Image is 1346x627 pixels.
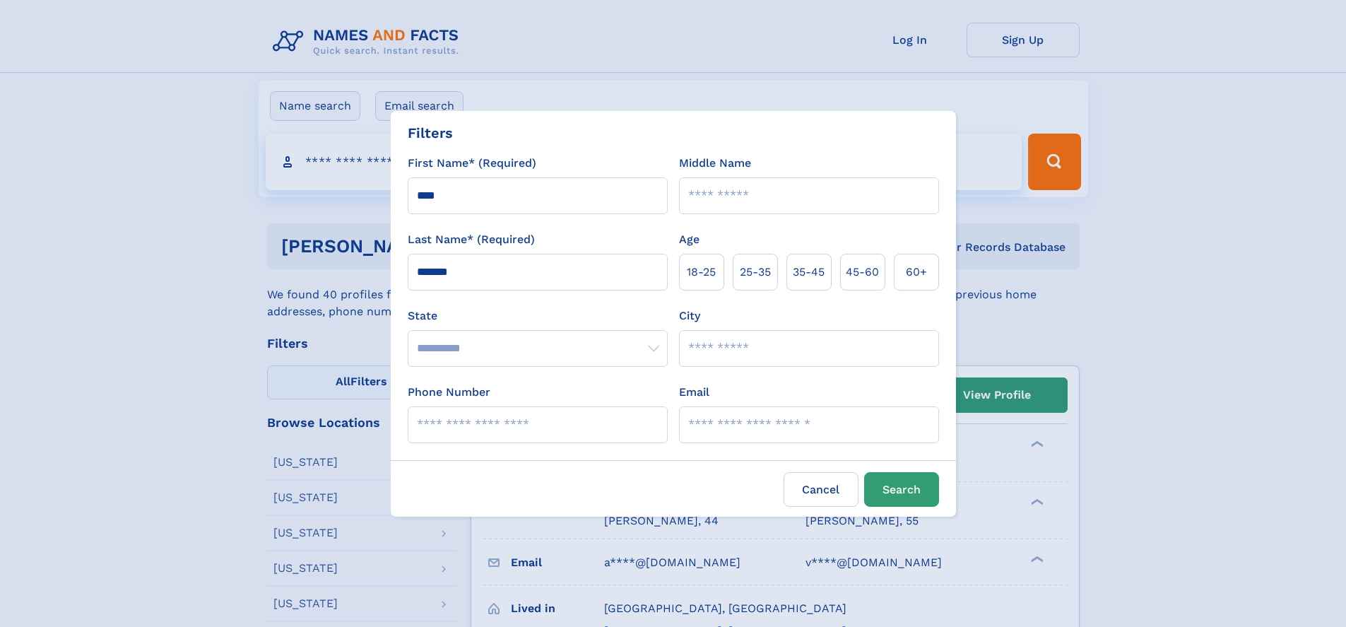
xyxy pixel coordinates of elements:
[846,264,879,281] span: 45‑60
[408,122,453,143] div: Filters
[687,264,716,281] span: 18‑25
[740,264,771,281] span: 25‑35
[408,307,668,324] label: State
[679,384,709,401] label: Email
[906,264,927,281] span: 60+
[864,472,939,507] button: Search
[679,307,700,324] label: City
[408,231,535,248] label: Last Name* (Required)
[793,264,825,281] span: 35‑45
[408,384,490,401] label: Phone Number
[408,155,536,172] label: First Name* (Required)
[679,155,751,172] label: Middle Name
[679,231,699,248] label: Age
[784,472,858,507] label: Cancel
